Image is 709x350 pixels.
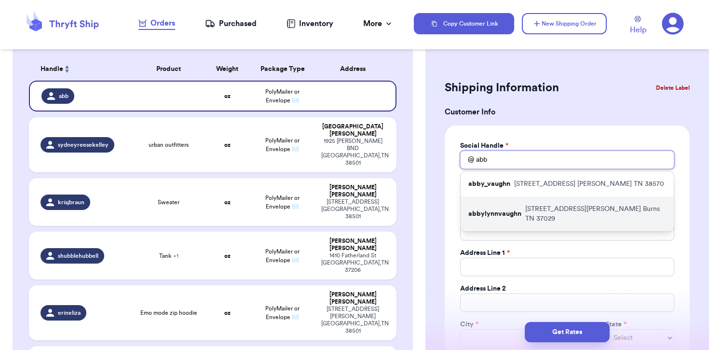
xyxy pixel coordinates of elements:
[173,253,178,259] span: + 1
[58,252,98,260] span: shubblehubbell
[321,138,384,167] div: 1925 [PERSON_NAME] BND [GEOGRAPHIC_DATA] , TN 38501
[525,204,666,224] p: [STREET_ADDRESS][PERSON_NAME] Burns TN 37029
[445,106,690,118] h3: Customer Info
[468,209,521,219] p: abbylynnvaughn
[525,322,610,342] button: Get Rates
[58,198,84,206] span: krisjbraun
[315,57,396,81] th: Address
[249,57,315,81] th: Package Type
[460,151,474,169] div: @
[224,253,231,259] strong: oz
[286,18,333,29] a: Inventory
[630,24,646,36] span: Help
[138,17,175,30] a: Orders
[321,306,384,335] div: [STREET_ADDRESS][PERSON_NAME] [GEOGRAPHIC_DATA] , TN 38501
[265,195,300,210] span: PolyMailer or Envelope ✉️
[265,306,300,320] span: PolyMailer or Envelope ✉️
[265,138,300,152] span: PolyMailer or Envelope ✉️
[149,141,189,149] span: urban outfitters
[58,309,81,317] span: erineliza
[460,141,508,151] label: Social Handle
[158,198,179,206] span: Sweater
[159,252,178,260] span: Tank
[138,17,175,29] div: Orders
[321,252,384,274] div: 1410 Fatherland St [GEOGRAPHIC_DATA] , TN 37206
[140,309,197,317] span: Emo mode zip hoodie
[205,18,257,29] a: Purchased
[363,18,394,29] div: More
[460,284,506,294] label: Address Line 2
[522,13,607,34] button: New Shipping Order
[265,89,300,103] span: PolyMailer or Envelope ✉️
[630,16,646,36] a: Help
[321,238,384,252] div: [PERSON_NAME] [PERSON_NAME]
[321,123,384,138] div: [GEOGRAPHIC_DATA] [PERSON_NAME]
[468,179,510,189] p: abby_vaughn
[321,184,384,198] div: [PERSON_NAME] [PERSON_NAME]
[224,199,231,205] strong: oz
[41,64,63,74] span: Handle
[58,141,109,149] span: sydneyreesekelley
[224,310,231,316] strong: oz
[224,142,231,148] strong: oz
[59,92,68,100] span: abb
[265,249,300,263] span: PolyMailer or Envelope ✉️
[205,57,249,81] th: Weight
[224,93,231,99] strong: oz
[132,57,205,81] th: Product
[321,291,384,306] div: [PERSON_NAME] [PERSON_NAME]
[514,179,664,189] p: [STREET_ADDRESS] [PERSON_NAME] TN 38570
[445,80,559,96] h2: Shipping Information
[63,63,71,75] button: Sort ascending
[652,77,694,98] button: Delete Label
[321,198,384,220] div: [STREET_ADDRESS] [GEOGRAPHIC_DATA] , TN 38501
[460,248,510,258] label: Address Line 1
[414,13,514,34] button: Copy Customer Link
